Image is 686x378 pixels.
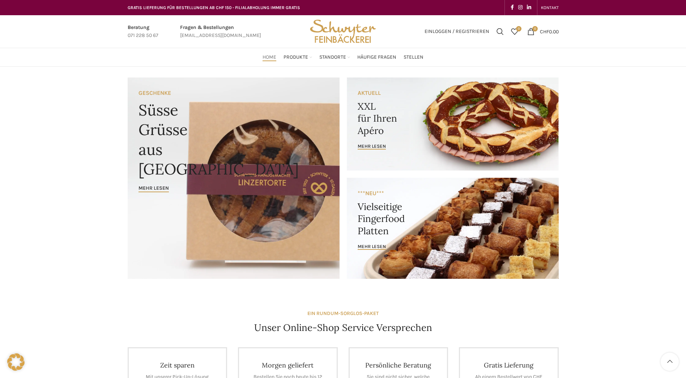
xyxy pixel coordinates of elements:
[347,77,559,171] a: Banner link
[128,77,340,279] a: Banner link
[404,54,423,61] span: Stellen
[307,310,379,316] strong: EIN RUNDUM-SORGLOS-PAKET
[524,24,562,39] a: 0 CHF0.00
[307,28,378,34] a: Site logo
[532,26,538,31] span: 0
[357,54,396,61] span: Häufige Fragen
[263,50,276,64] a: Home
[140,361,216,369] h4: Zeit sparen
[404,50,423,64] a: Stellen
[128,24,158,40] a: Infobox link
[541,0,559,15] a: KONTAKT
[541,5,559,10] span: KONTAKT
[180,24,261,40] a: Infobox link
[128,5,300,10] span: GRATIS LIEFERUNG FÜR BESTELLUNGEN AB CHF 150 - FILIALABHOLUNG IMMER GRATIS
[507,24,522,39] div: Meine Wunschliste
[347,178,559,279] a: Banner link
[284,50,312,64] a: Produkte
[124,50,562,64] div: Main navigation
[357,50,396,64] a: Häufige Fragen
[661,353,679,371] a: Scroll to top button
[493,24,507,39] a: Suchen
[516,3,525,13] a: Instagram social link
[263,54,276,61] span: Home
[425,29,489,34] span: Einloggen / Registrieren
[319,50,350,64] a: Standorte
[307,15,378,48] img: Bäckerei Schwyter
[319,54,346,61] span: Standorte
[254,321,432,334] h4: Unser Online-Shop Service Versprechen
[250,361,326,369] h4: Morgen geliefert
[361,361,436,369] h4: Persönliche Beratung
[421,24,493,39] a: Einloggen / Registrieren
[525,3,533,13] a: Linkedin social link
[540,28,549,34] span: CHF
[508,3,516,13] a: Facebook social link
[471,361,547,369] h4: Gratis Lieferung
[537,0,562,15] div: Secondary navigation
[540,28,559,34] bdi: 0.00
[284,54,308,61] span: Produkte
[516,26,521,31] span: 0
[507,24,522,39] a: 0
